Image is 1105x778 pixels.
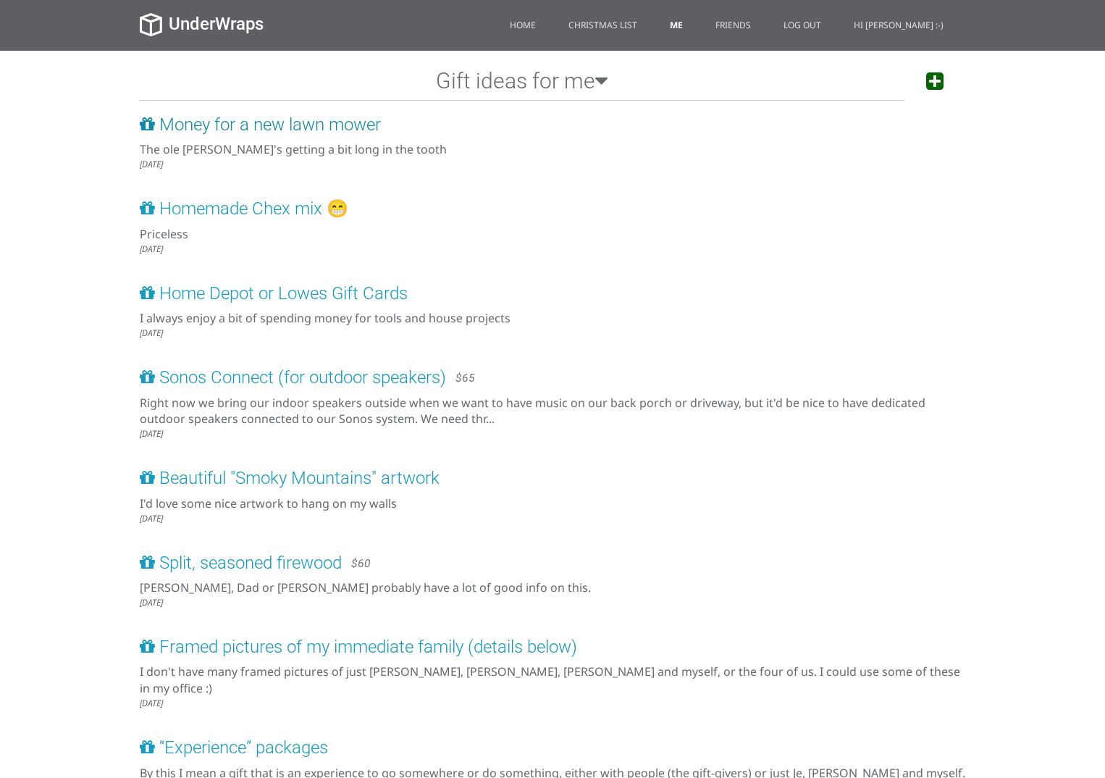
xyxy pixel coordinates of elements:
[159,114,381,135] span: Money for a new lawn mower
[140,427,965,440] div: [DATE]
[140,553,965,572] a: Split, seasoned firewood $60
[140,115,965,134] a: Money for a new lawn mower
[169,14,264,34] span: UnderWraps
[159,637,577,657] span: Framed pictures of my immediate family (details below)
[140,580,965,596] div: [PERSON_NAME], Dad or [PERSON_NAME] probably have a lot of good info on this.
[140,395,965,428] div: Right now we bring our indoor speakers outside when we want to have music on our back porch or dr...
[159,198,348,219] span: Homemade Chex mix 😁
[159,737,328,758] span: “Experience” packages
[140,141,965,158] div: The ole [PERSON_NAME]'s getting a bit long in the tooth
[140,243,965,255] div: [DATE]
[159,553,342,573] span: Split, seasoned firewood
[455,368,475,385] small: $65
[140,199,965,218] a: Homemade Chex mix 😁
[140,738,965,757] a: “Experience” packages
[140,284,965,303] a: Home Depot or Lowes Gift Cards
[140,327,965,339] div: [DATE]
[140,14,264,34] a: UnderWraps
[159,367,446,388] span: Sonos Connect (for outdoor speakers)
[140,158,965,170] div: [DATE]
[140,596,965,608] div: [DATE]
[140,310,965,327] div: I always enjoy a bit of spending money for tools and house projects
[140,697,965,709] div: [DATE]
[351,553,371,570] small: $60
[159,283,408,304] span: Home Depot or Lowes Gift Cards
[140,495,965,512] div: I'd love some nice artwork to hang on my walls
[140,65,904,101] h2: Gift ideas for me
[159,468,440,488] span: Beautiful "Smoky Mountains" artwork
[140,664,965,697] div: I don't have many framed pictures of just [PERSON_NAME], [PERSON_NAME], [PERSON_NAME] and myself,...
[140,368,965,387] a: Sonos Connect (for outdoor speakers) $65
[140,226,965,243] div: Priceless
[140,512,965,524] div: [DATE]
[140,469,965,488] a: Beautiful "Smoky Mountains" artwork
[140,637,965,656] a: Framed pictures of my immediate family (details below)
